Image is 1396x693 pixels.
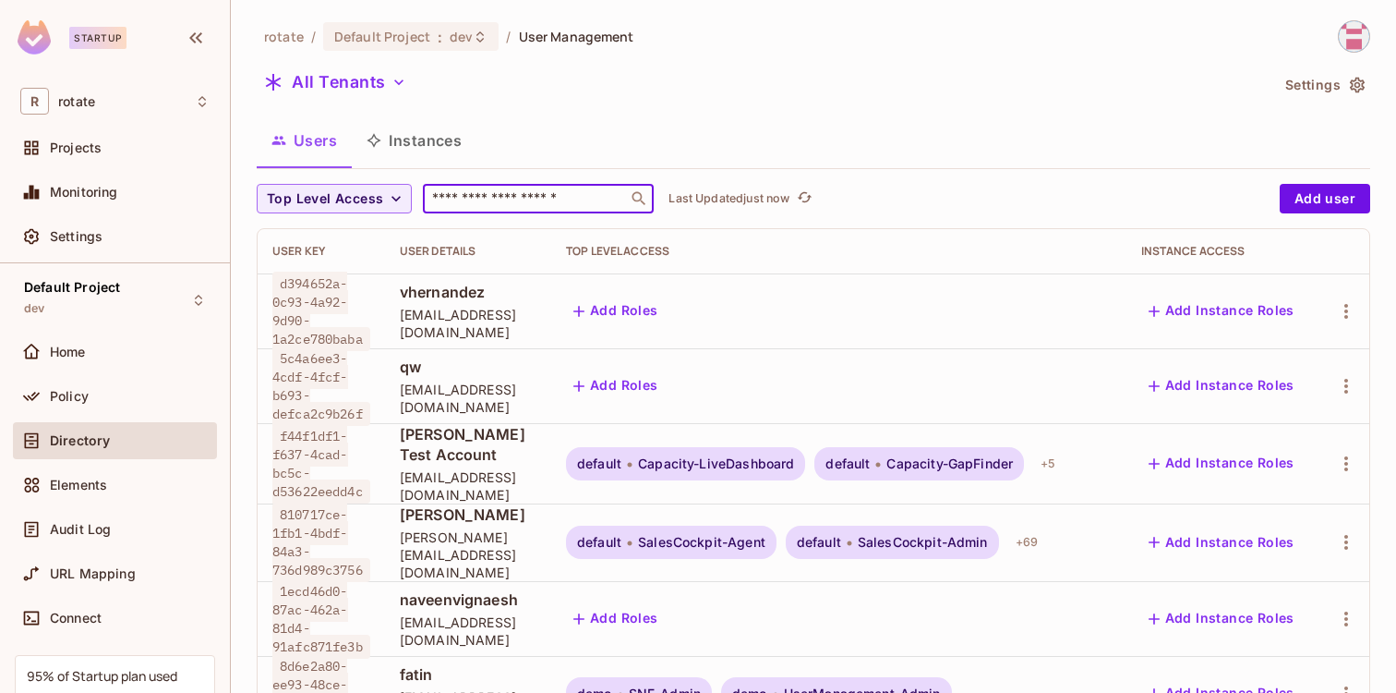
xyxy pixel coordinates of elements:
span: naveenvignaesh [400,590,536,610]
button: Add Instance Roles [1141,528,1302,557]
div: Top Level Access [566,244,1112,259]
span: Settings [50,229,102,244]
button: Top Level Access [257,184,412,213]
div: User Key [272,244,370,259]
p: Last Updated just now [668,191,789,206]
button: Add user [1280,184,1370,213]
span: [PERSON_NAME] [400,505,536,525]
button: Add Instance Roles [1141,604,1302,634]
span: User Management [519,28,634,45]
span: Home [50,345,86,359]
button: All Tenants [257,67,414,97]
div: User Details [400,244,536,259]
button: Add Instance Roles [1141,297,1302,326]
div: Instance Access [1141,244,1302,259]
li: / [311,28,316,45]
button: Add Roles [566,371,666,401]
div: + 5 [1033,449,1063,479]
span: Connect [50,611,102,626]
button: Add Roles [566,297,666,326]
button: Add Instance Roles [1141,449,1302,479]
span: Workspace: rotate [58,94,95,109]
div: Startup [69,27,126,49]
span: fatin [400,664,536,685]
span: f44f1df1-f637-4cad-bc5c-d53622eedd4c [272,424,370,504]
span: 5c4a6ee3-4cdf-4fcf-b693-defca2c9b26f [272,346,370,426]
button: refresh [793,188,815,210]
span: the active workspace [264,28,304,45]
span: Audit Log [50,522,111,537]
span: SalesCockpit-Admin [858,535,988,550]
span: vhernandez [400,282,536,302]
span: R [20,88,49,115]
span: default [577,535,621,550]
span: default [577,456,621,471]
button: Settings [1278,70,1370,100]
span: [PERSON_NAME] Test Account [400,424,536,465]
span: 1ecd46d0-87ac-462a-81d4-91afc871fe3b [272,579,370,659]
span: Default Project [334,28,430,45]
span: [PERSON_NAME][EMAIL_ADDRESS][DOMAIN_NAME] [400,529,536,581]
span: Policy [50,389,89,404]
span: 810717ce-1fb1-4bdf-84a3-736d989c3756 [272,503,370,582]
span: URL Mapping [50,566,136,581]
span: refresh [797,189,812,208]
span: default [797,535,841,550]
span: Projects [50,140,102,155]
span: Click to refresh data [789,188,815,210]
span: Directory [50,433,110,448]
li: / [506,28,511,45]
div: + 69 [1008,528,1045,557]
span: [EMAIL_ADDRESS][DOMAIN_NAME] [400,306,536,341]
button: Instances [352,117,476,164]
span: Capacity-GapFinder [886,456,1013,471]
span: [EMAIL_ADDRESS][DOMAIN_NAME] [400,381,536,416]
span: Elements [50,478,107,492]
span: d394652a-0c93-4a92-9d90-1a2ce780baba [272,272,370,351]
span: SalesCockpit-Agent [638,535,765,550]
span: : [437,30,443,44]
span: Capacity-LiveDashboard [638,456,794,471]
span: [EMAIL_ADDRESS][DOMAIN_NAME] [400,468,536,504]
span: Monitoring [50,185,118,200]
span: default [825,456,870,471]
div: 95% of Startup plan used [27,667,177,685]
span: Top Level Access [267,188,383,211]
span: Default Project [24,280,120,295]
img: hafiz@letsrotate.com [1339,21,1369,52]
span: [EMAIL_ADDRESS][DOMAIN_NAME] [400,614,536,649]
span: dev [24,301,44,316]
button: Users [257,117,352,164]
span: qw [400,357,536,377]
button: Add Roles [566,604,666,634]
span: dev [450,28,473,45]
img: SReyMgAAAABJRU5ErkJggg== [18,20,51,55]
button: Add Instance Roles [1141,371,1302,401]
